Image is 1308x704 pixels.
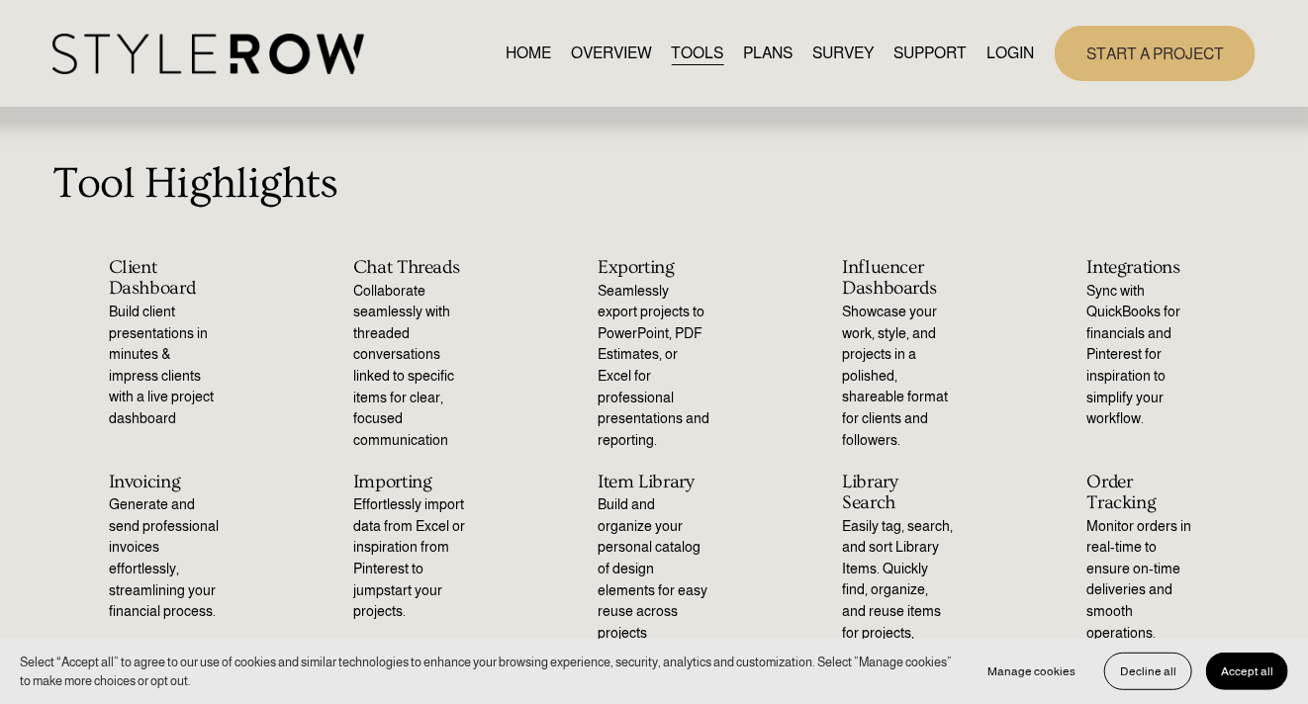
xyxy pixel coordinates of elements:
[842,257,955,300] h2: Influencer Dashboards
[598,472,710,492] h2: Item Library
[1055,26,1256,80] a: START A PROJECT
[109,257,222,300] h2: Client Dashboard
[1087,516,1200,645] p: Monitor orders in real-time to ensure on-time deliveries and smooth operations.
[987,664,1075,678] span: Manage cookies
[571,41,652,67] a: OVERVIEW
[353,257,466,278] h2: Chat Threads
[52,151,1256,218] p: Tool Highlights
[353,281,466,452] p: Collaborate seamlessly with threaded conversations linked to specific items for clear, focused co...
[109,302,222,430] p: Build client presentations in minutes & impress clients with a live project dashboard
[109,494,222,623] p: Generate and send professional invoices effortlessly, streamlining your financial process.
[353,494,466,623] p: Effortlessly import data from Excel or inspiration from Pinterest to jumpstart your projects.
[598,257,710,278] h2: Exporting
[353,472,466,492] h2: Importing
[842,302,955,451] p: Showcase your work, style, and projects in a polished, shareable format for clients and followers.
[672,41,724,67] a: TOOLS
[598,494,710,644] p: Build and organize your personal catalog of design elements for easy reuse across projects
[893,41,967,67] a: folder dropdown
[1104,653,1192,690] button: Decline all
[1206,653,1288,690] button: Accept all
[506,41,551,67] a: HOME
[842,472,955,514] h2: Library Search
[1221,664,1273,678] span: Accept all
[1087,257,1200,278] h2: Integrations
[52,34,364,74] img: StyleRow
[598,281,710,452] p: Seamlessly export projects to PowerPoint, PDF Estimates, or Excel for professional presentations ...
[1120,664,1176,678] span: Decline all
[986,41,1034,67] a: LOGIN
[1087,472,1200,514] h2: Order Tracking
[1087,281,1200,430] p: Sync with QuickBooks for financials and Pinterest for inspiration to simplify your workflow.
[20,653,953,690] p: Select “Accept all” to agree to our use of cookies and similar technologies to enhance your brows...
[893,42,967,65] span: SUPPORT
[744,41,794,67] a: PLANS
[109,472,222,492] h2: Invoicing
[812,41,874,67] a: SURVEY
[973,653,1090,690] button: Manage cookies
